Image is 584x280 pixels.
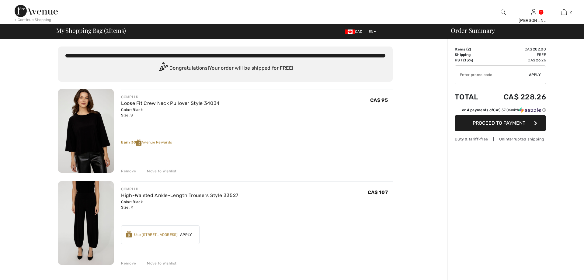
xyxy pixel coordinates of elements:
img: My Bag [561,9,567,16]
div: Color: Black Size: S [121,107,220,118]
div: [PERSON_NAME] [519,17,548,24]
td: CA$ 228.26 [487,87,546,107]
div: or 4 payments of with [462,107,546,113]
img: Reward-Logo.svg [126,231,132,237]
div: Use [STREET_ADDRESS] [134,232,178,237]
span: EN [369,29,376,34]
img: Sezzle [519,107,541,113]
img: Canadian Dollar [345,29,355,34]
div: Remove [121,261,136,266]
span: Apply [178,232,195,237]
td: Items ( ) [455,47,487,52]
span: 2 [570,9,572,15]
span: My Shopping Bag ( Items) [56,27,126,33]
td: Shipping [455,52,487,57]
div: Color: Black Size: M [121,199,238,210]
span: Apply [529,72,541,78]
td: CA$ 26.26 [487,57,546,63]
td: Total [455,87,487,107]
a: High-Waisted Ankle-Length Trousers Style 33527 [121,192,238,198]
img: High-Waisted Ankle-Length Trousers Style 33527 [58,181,114,265]
div: Duty & tariff-free | Uninterrupted shipping [455,136,546,142]
span: CA$ 107 [368,189,388,195]
span: 2 [106,26,109,34]
a: Loose Fit Crew Neck Pullover Style 34034 [121,100,220,106]
div: COMPLI K [121,186,238,192]
strong: Earn 30 [121,140,141,144]
div: or 4 payments ofCA$ 57.06withSezzle Click to learn more about Sezzle [455,107,546,115]
span: CAD [345,29,365,34]
img: Loose Fit Crew Neck Pullover Style 34034 [58,89,114,173]
img: search the website [501,9,506,16]
img: Reward-Logo.svg [136,140,141,146]
div: Remove [121,168,136,174]
img: 1ère Avenue [15,5,58,17]
td: Free [487,52,546,57]
div: Avenue Rewards [121,140,393,146]
a: 2 [549,9,579,16]
input: Promo code [455,66,529,84]
div: Congratulations! Your order will be shipped for FREE! [65,62,385,74]
span: 2 [468,47,470,51]
span: Proceed to Payment [473,120,525,126]
span: CA$ 57.06 [493,108,511,112]
div: Order Summary [443,27,580,33]
div: COMPLI K [121,94,220,100]
img: Congratulation2.svg [157,62,169,74]
img: My Info [531,9,536,16]
div: Move to Wishlist [142,168,176,174]
div: Move to Wishlist [142,261,176,266]
span: CA$ 95 [370,97,388,103]
button: Proceed to Payment [455,115,546,131]
div: < Continue Shopping [15,17,51,22]
td: HST (13%) [455,57,487,63]
td: CA$ 202.00 [487,47,546,52]
a: Sign In [531,9,536,15]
